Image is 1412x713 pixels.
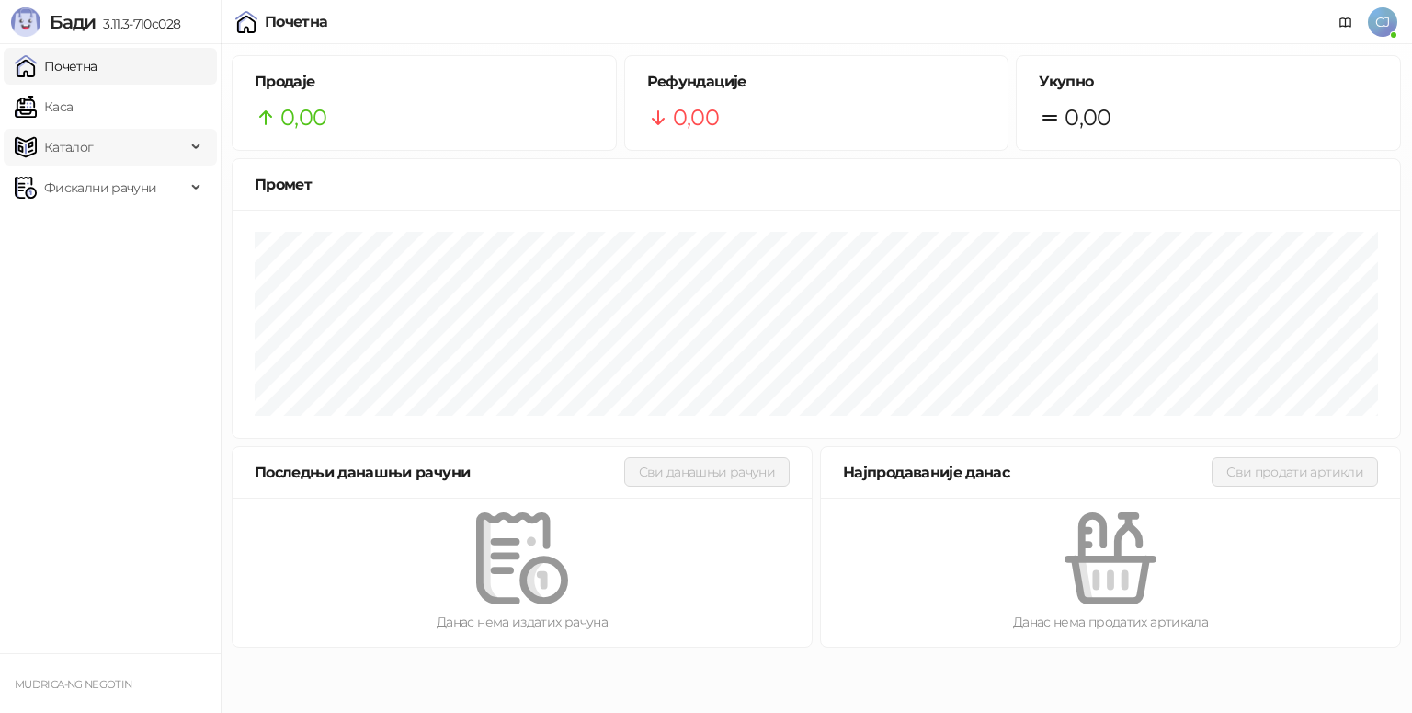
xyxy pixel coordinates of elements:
a: Документација [1331,7,1361,37]
button: Сви данашњи рачуни [624,457,790,487]
span: Бади [50,11,96,33]
h5: Рефундације [647,71,986,93]
span: 3.11.3-710c028 [96,16,180,32]
span: Фискални рачуни [44,169,156,206]
span: 0,00 [673,100,719,135]
a: Почетна [15,48,97,85]
div: Данас нема продатих артикала [850,612,1371,632]
h5: Продаје [255,71,594,93]
a: Каса [15,88,73,125]
div: Најпродаваније данас [843,461,1212,484]
span: СЈ [1368,7,1397,37]
div: Промет [255,173,1378,196]
img: Logo [11,7,40,37]
span: 0,00 [280,100,326,135]
span: Каталог [44,129,94,166]
button: Сви продати артикли [1212,457,1378,487]
div: Данас нема издатих рачуна [262,612,782,632]
div: Почетна [265,15,328,29]
div: Последњи данашњи рачуни [255,461,624,484]
h5: Укупно [1039,71,1378,93]
small: MUDRICA-NG NEGOTIN [15,678,131,691]
span: 0,00 [1065,100,1110,135]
